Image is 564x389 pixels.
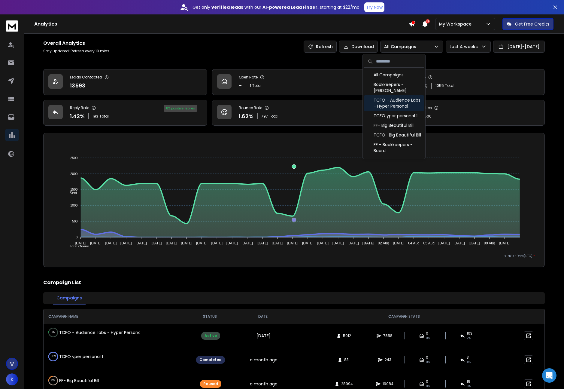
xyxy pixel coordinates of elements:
span: 83 [344,357,350,362]
span: Total [99,114,109,119]
tspan: [DATE] [257,241,268,245]
p: Last 4 weeks [450,44,480,50]
div: TCFO- Big Beautiful Bill [364,130,424,140]
div: Open Intercom Messenger [542,368,556,383]
span: 0% [426,360,430,365]
tspan: [DATE] [393,241,405,245]
tspan: [DATE] [272,241,283,245]
h2: Campaign List [43,279,545,286]
span: Total [252,83,262,88]
img: logo [6,20,18,32]
tspan: [DATE] [90,241,102,245]
tspan: [DATE] [332,241,344,245]
span: 0 [426,331,428,336]
span: 5012 [343,333,351,338]
p: 23 % [51,378,55,384]
div: FF- Big Beautiful Bill [364,121,424,130]
p: My Workspace [439,21,474,27]
span: 19084 [383,381,393,386]
p: Get Free Credits [515,21,549,27]
p: x-axis : Date(UTC) [53,254,535,258]
tspan: [DATE] [196,241,208,245]
span: 0 [426,379,428,384]
button: Campaigns [53,291,86,305]
span: 0 % [467,384,471,389]
tspan: 1500 [70,188,77,191]
div: All Campaigns [364,70,424,80]
button: [DATE]-[DATE] [493,41,545,53]
p: All Campaigns [384,44,419,50]
span: 3 [467,355,469,360]
div: TCFO yper personal 1 [364,111,424,121]
tspan: [DATE] [105,241,117,245]
tspan: [DATE] [302,241,314,245]
tspan: 02 Aug [378,241,389,245]
tspan: [DATE] [181,241,193,245]
span: 0% [426,336,430,341]
p: Stay updated! Refresh every 10 mins. [43,49,110,54]
tspan: [DATE] [151,241,162,245]
p: 100 % [51,354,56,360]
p: Reply Rate [70,106,89,110]
div: Active [201,332,220,340]
span: 4 % [467,360,471,365]
span: 797 [261,114,268,119]
span: 19 [467,379,470,384]
p: - [239,81,242,90]
tspan: [DATE] [75,241,86,245]
span: 103 [467,331,472,336]
div: Bookkeepers - [PERSON_NAME] [364,80,424,95]
p: Try Now [366,4,383,10]
tspan: [DATE] [135,241,147,245]
td: TCFO - Audience Labs - Hyper Personal [44,324,140,341]
p: Get only with our starting at $22/mo [193,4,359,10]
h1: Overall Analytics [43,40,110,47]
tspan: 2500 [70,156,77,160]
tspan: [DATE] [453,241,465,245]
span: 193 [92,114,98,119]
tspan: [DATE] [287,241,299,245]
span: 1055 [435,83,444,88]
span: 7858 [383,333,393,338]
span: 1 [250,83,251,88]
p: 7 % [52,329,55,335]
tspan: [DATE] [226,241,238,245]
div: 8 % positive replies [164,105,197,112]
span: Total [445,83,454,88]
tspan: 2000 [70,172,77,176]
tspan: 09 Aug [484,241,495,245]
div: TCFO - Audience Labs - Hyper Personal [364,95,424,111]
tspan: [DATE] [317,241,329,245]
tspan: [DATE] [469,241,480,245]
tspan: [DATE] [499,241,511,245]
h1: Analytics [34,20,409,28]
span: Sent [65,191,77,195]
tspan: [DATE] [120,241,132,245]
span: 0% [426,384,430,389]
th: DATE [237,309,289,324]
strong: AI-powered Lead Finder, [262,4,319,10]
tspan: 04 Aug [408,241,419,245]
tspan: [DATE] [362,241,374,245]
td: FF- Big Beautiful Bill [44,372,140,389]
span: Total Opens [65,244,89,249]
p: 13593 [70,81,85,90]
td: [DATE] [237,324,289,348]
td: TCFO yper personal 1 [44,348,140,365]
p: Open Rate [239,75,258,80]
span: Total [269,114,278,119]
tspan: 05 Aug [423,241,435,245]
tspan: 500 [72,219,77,223]
div: FF - Bookkeepers - Board [364,140,424,155]
p: 1.42 % [70,112,85,121]
span: 10 [426,19,430,23]
th: CAMPAIGN STATS [289,309,519,324]
span: K [6,373,18,385]
tspan: 0 [76,235,77,239]
div: Completed [196,356,225,364]
p: 1.62 % [239,112,253,121]
span: 0 [426,355,428,360]
tspan: [DATE] [166,241,177,245]
tspan: [DATE] [211,241,223,245]
th: CAMPAIGN NAME [44,309,183,324]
